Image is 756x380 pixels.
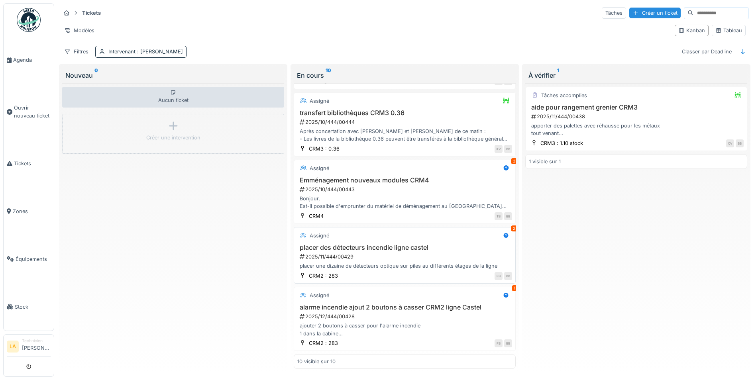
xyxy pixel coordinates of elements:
[4,235,54,283] a: Équipements
[299,118,512,126] div: 2025/10/444/00444
[512,285,517,291] div: 1
[504,145,512,153] div: BB
[65,71,281,80] div: Nouveau
[299,313,512,320] div: 2025/12/444/00428
[16,255,51,263] span: Équipements
[495,145,503,153] div: XV
[511,225,517,231] div: 2
[13,56,51,64] span: Agenda
[108,48,183,55] div: Intervenant
[736,139,744,147] div: BB
[495,272,503,280] div: FB
[297,109,512,117] h3: transfert bibliothèques CRM3 0.36
[529,122,744,137] div: apporter des palettes avec réhausse pour les métaux tout venant papiers Les vider au fur et à mer...
[309,145,340,153] div: CRM3 : 0.36
[146,134,200,141] div: Créer une intervention
[528,71,744,80] div: À vérifier
[299,186,512,193] div: 2025/10/444/00443
[504,212,512,220] div: BB
[511,158,517,164] div: 3
[297,71,513,80] div: En cours
[4,187,54,235] a: Zones
[79,9,104,17] strong: Tickets
[326,71,331,80] sup: 10
[310,97,329,105] div: Assigné
[62,87,284,108] div: Aucun ticket
[715,27,742,34] div: Tableau
[135,49,183,55] span: : [PERSON_NAME]
[309,339,338,347] div: CRM2 : 283
[4,84,54,139] a: Ouvrir nouveau ticket
[557,71,559,80] sup: 1
[529,104,744,111] h3: aide pour rangement grenier CRM3
[310,232,329,239] div: Assigné
[297,127,512,143] div: Après concertation avec [PERSON_NAME] et [PERSON_NAME] de ce matin : - Les livres de la bibliothè...
[629,8,681,18] div: Créer un ticket
[94,71,98,80] sup: 0
[297,262,512,270] div: placer une dizaine de détecteurs optique sur piles au différents étages de la ligne
[4,36,54,84] a: Agenda
[61,46,92,57] div: Filtres
[602,7,626,19] div: Tâches
[495,339,503,347] div: FB
[14,104,51,119] span: Ouvrir nouveau ticket
[309,212,324,220] div: CRM4
[7,338,51,357] a: LA Technicien[PERSON_NAME]
[297,358,336,365] div: 10 visible sur 10
[17,8,41,32] img: Badge_color-CXgf-gQk.svg
[299,253,512,261] div: 2025/11/444/00429
[297,304,512,311] h3: alarme incendie ajout 2 boutons à casser CRM2 ligne Castel
[540,139,583,147] div: CRM3 : 1.10 stock
[297,195,512,210] div: Bonjour, Est-il possible d'emprunter du matériel de déménagement au [GEOGRAPHIC_DATA] pour l'emmé...
[678,27,705,34] div: Kanban
[13,208,51,215] span: Zones
[4,283,54,331] a: Stock
[310,292,329,299] div: Assigné
[309,272,338,280] div: CRM2 : 283
[310,165,329,172] div: Assigné
[726,139,734,147] div: XV
[541,92,587,99] div: Tâches accomplies
[504,272,512,280] div: BB
[297,176,512,184] h3: Emménagement nouveaux modules CRM4
[678,46,735,57] div: Classer par Deadline
[530,113,744,120] div: 2025/11/444/00438
[22,338,51,344] div: Technicien
[297,322,512,337] div: ajouter 2 boutons à casser pour l'alarme incendie 1 dans la cabine 1 au rez en dessous de la cabine
[15,303,51,311] span: Stock
[504,339,512,347] div: BB
[4,139,54,187] a: Tickets
[7,341,19,353] li: LA
[297,244,512,251] h3: placer des détecteurs incendie ligne castel
[14,160,51,167] span: Tickets
[61,25,98,36] div: Modèles
[529,158,561,165] div: 1 visible sur 1
[495,212,503,220] div: TB
[22,338,51,355] li: [PERSON_NAME]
